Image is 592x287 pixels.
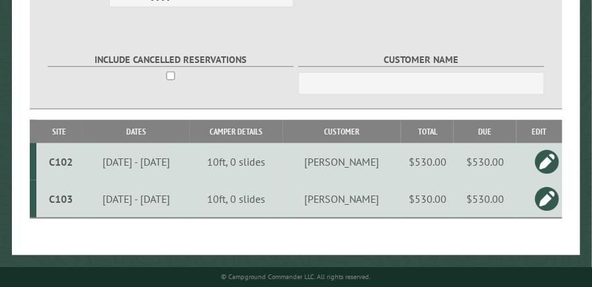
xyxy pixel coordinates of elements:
[222,272,371,281] small: © Campground Commander LLC. All rights reserved.
[42,192,81,205] div: C103
[454,120,517,143] th: Due
[283,120,401,143] th: Customer
[190,143,283,180] td: 10ft, 0 slides
[401,143,454,180] td: $530.00
[401,180,454,218] td: $530.00
[298,52,544,68] label: Customer Name
[42,155,81,168] div: C102
[454,180,517,218] td: $530.00
[83,120,190,143] th: Dates
[85,155,187,168] div: [DATE] - [DATE]
[283,143,401,180] td: [PERSON_NAME]
[454,143,517,180] td: $530.00
[36,120,83,143] th: Site
[517,120,562,143] th: Edit
[401,120,454,143] th: Total
[190,180,283,218] td: 10ft, 0 slides
[85,192,187,205] div: [DATE] - [DATE]
[190,120,283,143] th: Camper Details
[48,52,294,68] label: Include Cancelled Reservations
[283,180,401,218] td: [PERSON_NAME]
